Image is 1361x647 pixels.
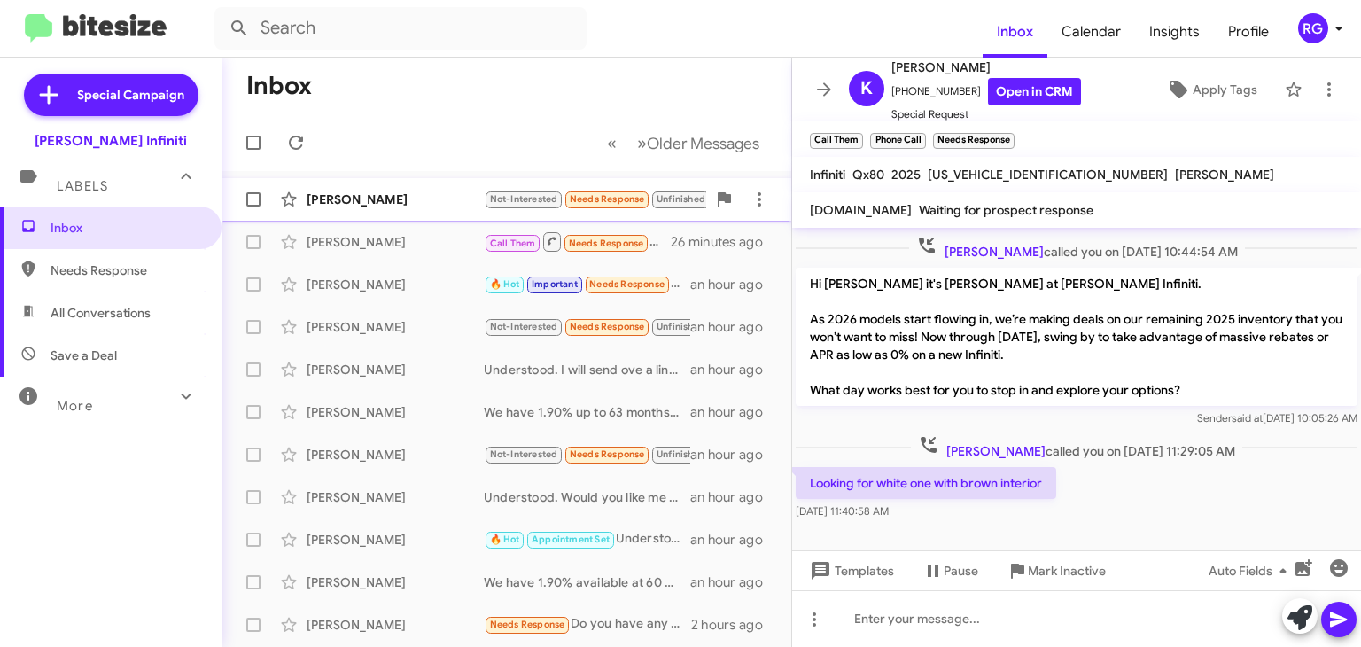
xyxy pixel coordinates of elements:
[24,74,198,116] a: Special Campaign
[690,573,777,591] div: an hour ago
[589,278,665,290] span: Needs Response
[1209,555,1294,587] span: Auto Fields
[657,193,705,205] span: Unfinished
[307,531,484,549] div: [PERSON_NAME]
[870,133,925,149] small: Phone Call
[806,555,894,587] span: Templates
[796,467,1056,499] p: Looking for white one with brown interior
[810,133,863,149] small: Call Them
[690,276,777,293] div: an hour ago
[690,531,777,549] div: an hour ago
[307,233,484,251] div: [PERSON_NAME]
[1135,6,1214,58] a: Insights
[810,167,845,183] span: Infiniti
[57,398,93,414] span: More
[246,72,312,100] h1: Inbox
[307,276,484,293] div: [PERSON_NAME]
[51,304,151,322] span: All Conversations
[1146,74,1276,105] button: Apply Tags
[570,193,645,205] span: Needs Response
[484,316,690,337] div: Understood. Thank you for the update. Have a great day!
[690,403,777,421] div: an hour ago
[484,189,706,209] div: Yes sir ☺️
[484,403,690,421] div: We have 1.90% up to 63 months and 4,9% up to 84 months. Do you want to set a time [DATE] to check...
[657,321,705,332] span: Unfinished
[307,318,484,336] div: [PERSON_NAME]
[945,244,1044,260] span: [PERSON_NAME]
[490,278,520,290] span: 🔥 Hot
[307,403,484,421] div: [PERSON_NAME]
[792,555,908,587] button: Templates
[909,235,1245,261] span: called you on [DATE] 10:44:54 AM
[490,193,558,205] span: Not-Interested
[690,318,777,336] div: an hour ago
[1197,411,1357,425] span: Sender [DATE] 10:05:26 AM
[57,178,108,194] span: Labels
[484,361,690,378] div: Understood. I will send ove a link with some options and access to our website and just let me kn...
[1028,555,1106,587] span: Mark Inactive
[852,167,884,183] span: Qx80
[484,444,690,464] div: No worries! Thank you for the update. Have a great day!
[484,274,690,294] div: Okay
[988,78,1081,105] a: Open in CRM
[810,202,912,218] span: [DOMAIN_NAME]
[570,448,645,460] span: Needs Response
[908,555,992,587] button: Pause
[214,7,587,50] input: Search
[860,74,873,103] span: K
[928,167,1168,183] span: [US_VEHICLE_IDENTIFICATION_NUMBER]
[484,529,690,550] div: Understood. My offer still stands if you'd like to go over that once more. What is your schedule ...
[1283,13,1342,43] button: RG
[484,230,671,253] div: Looking for white one with brown interior
[35,132,187,150] div: [PERSON_NAME] Infiniti
[51,261,201,279] span: Needs Response
[690,488,777,506] div: an hour ago
[891,105,1081,123] span: Special Request
[1232,411,1263,425] span: said at
[891,167,921,183] span: 2025
[484,488,690,506] div: Understood. Would you like me to appraise it and make you an offer?
[796,504,889,518] span: [DATE] 11:40:58 AM
[992,555,1120,587] button: Mark Inactive
[1193,74,1257,105] span: Apply Tags
[1194,555,1308,587] button: Auto Fields
[569,238,644,249] span: Needs Response
[484,614,691,635] div: Do you have any 2025 models in the emerald green ? What's the cost out the door on the 2025 ?
[983,6,1047,58] a: Inbox
[1047,6,1135,58] a: Calendar
[691,616,777,634] div: 2 hours ago
[532,278,578,290] span: Important
[690,361,777,378] div: an hour ago
[1175,167,1274,183] span: [PERSON_NAME]
[307,191,484,208] div: [PERSON_NAME]
[690,446,777,464] div: an hour ago
[647,134,759,153] span: Older Messages
[490,238,536,249] span: Call Them
[891,78,1081,105] span: [PHONE_NUMBER]
[671,233,777,251] div: 26 minutes ago
[597,125,770,161] nav: Page navigation example
[1214,6,1283,58] a: Profile
[307,446,484,464] div: [PERSON_NAME]
[944,555,978,587] span: Pause
[657,448,705,460] span: Unfinished
[484,573,690,591] div: We have 1.90% available at 60 months and 4.90% up to 84 months. Some other incentives have been u...
[490,448,558,460] span: Not-Interested
[607,132,617,154] span: «
[570,321,645,332] span: Needs Response
[626,125,770,161] button: Next
[77,86,184,104] span: Special Campaign
[532,534,610,545] span: Appointment Set
[307,488,484,506] div: [PERSON_NAME]
[637,132,647,154] span: »
[933,133,1015,149] small: Needs Response
[946,443,1046,459] span: [PERSON_NAME]
[490,534,520,545] span: 🔥 Hot
[919,202,1093,218] span: Waiting for prospect response
[796,268,1357,406] p: Hi [PERSON_NAME] it's [PERSON_NAME] at [PERSON_NAME] Infiniti. As 2026 models start flowing in, w...
[307,616,484,634] div: [PERSON_NAME]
